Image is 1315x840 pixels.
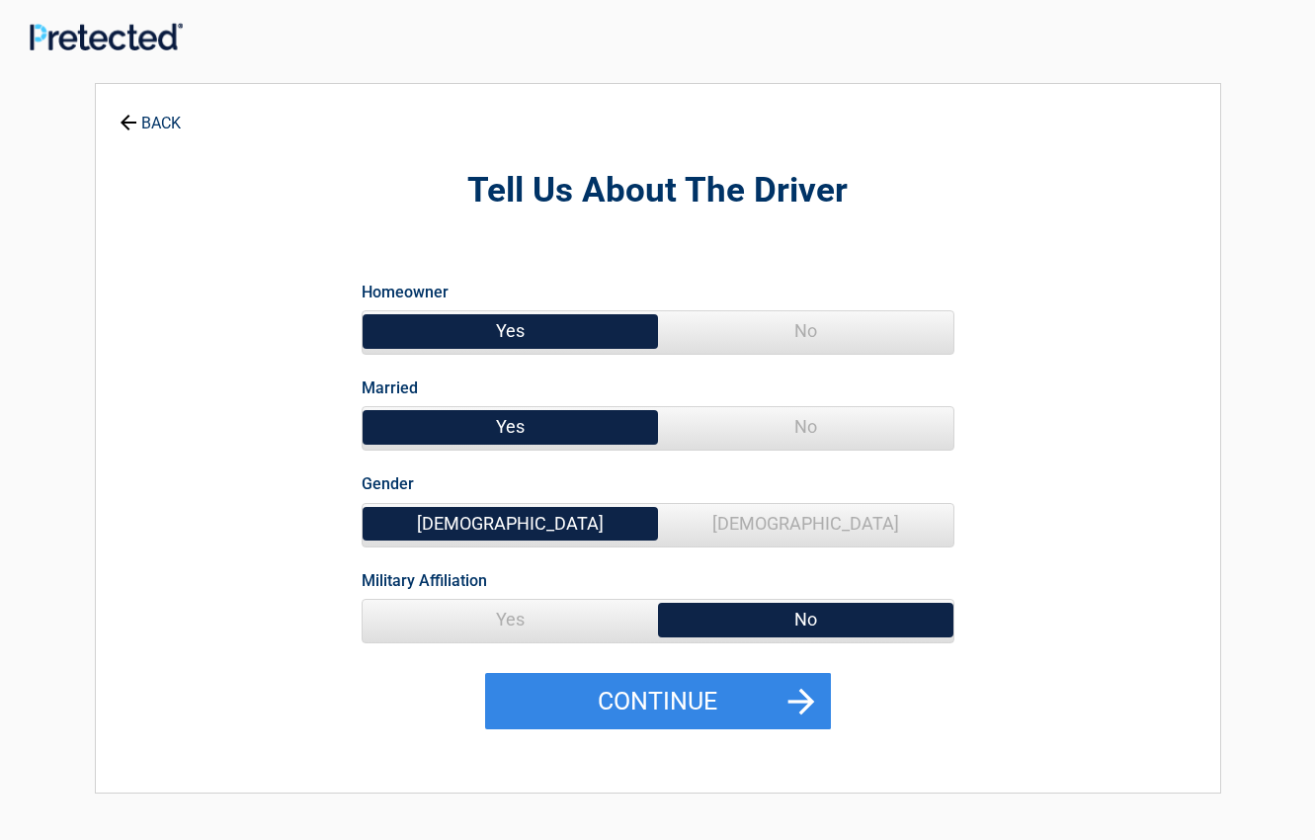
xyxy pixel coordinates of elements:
[658,600,953,639] span: No
[362,470,414,497] label: Gender
[363,311,658,351] span: Yes
[658,407,953,447] span: No
[362,567,487,594] label: Military Affiliation
[658,311,953,351] span: No
[658,504,953,544] span: [DEMOGRAPHIC_DATA]
[30,23,183,50] img: Main Logo
[363,504,658,544] span: [DEMOGRAPHIC_DATA]
[205,168,1111,214] h2: Tell Us About The Driver
[485,673,831,730] button: Continue
[362,375,418,401] label: Married
[363,407,658,447] span: Yes
[363,600,658,639] span: Yes
[362,279,449,305] label: Homeowner
[116,97,185,131] a: BACK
